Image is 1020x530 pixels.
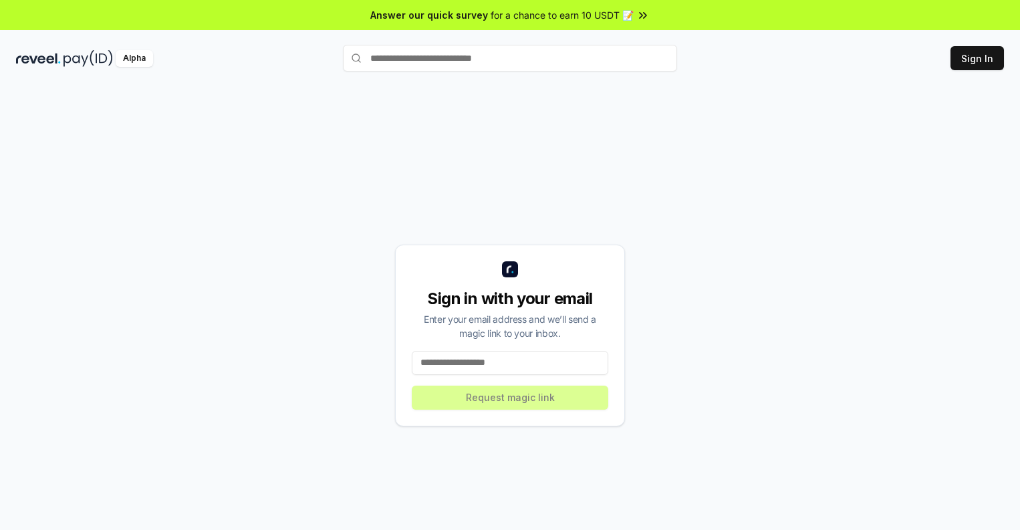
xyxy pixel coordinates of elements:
[502,261,518,277] img: logo_small
[412,288,608,309] div: Sign in with your email
[16,50,61,67] img: reveel_dark
[370,8,488,22] span: Answer our quick survey
[412,312,608,340] div: Enter your email address and we’ll send a magic link to your inbox.
[950,46,1004,70] button: Sign In
[116,50,153,67] div: Alpha
[491,8,634,22] span: for a chance to earn 10 USDT 📝
[63,50,113,67] img: pay_id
